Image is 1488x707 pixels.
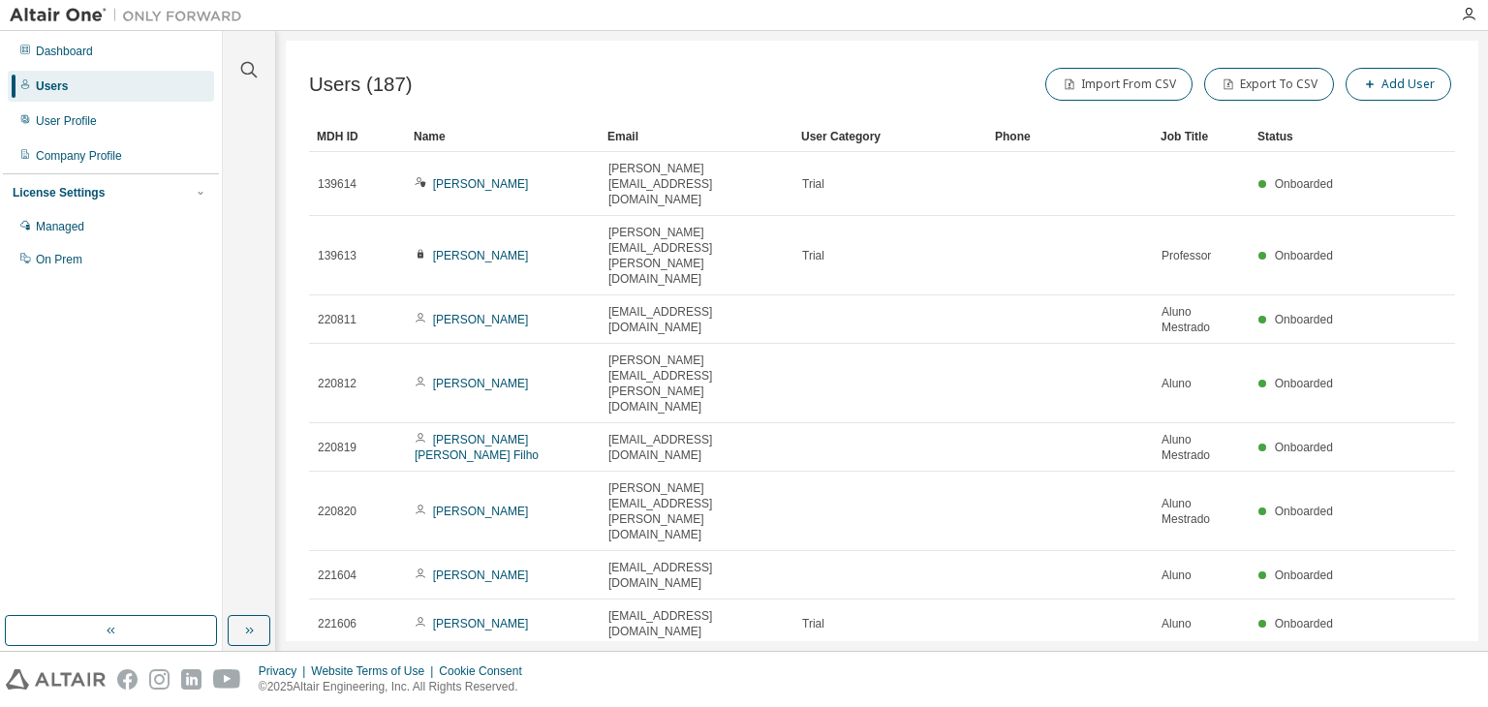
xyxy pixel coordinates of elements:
[318,248,356,263] span: 139613
[1275,617,1333,630] span: Onboarded
[317,121,398,152] div: MDH ID
[36,148,122,164] div: Company Profile
[1275,441,1333,454] span: Onboarded
[995,121,1145,152] div: Phone
[414,121,592,152] div: Name
[1275,569,1333,582] span: Onboarded
[181,669,201,690] img: linkedin.svg
[6,669,106,690] img: altair_logo.svg
[802,248,824,263] span: Trial
[1162,496,1241,527] span: Aluno Mestrado
[149,669,170,690] img: instagram.svg
[1162,304,1241,335] span: Aluno Mestrado
[802,176,824,192] span: Trial
[607,121,786,152] div: Email
[608,161,785,207] span: [PERSON_NAME][EMAIL_ADDRESS][DOMAIN_NAME]
[801,121,979,152] div: User Category
[36,113,97,129] div: User Profile
[13,185,105,200] div: License Settings
[1275,377,1333,390] span: Onboarded
[433,249,529,262] a: [PERSON_NAME]
[1162,568,1192,583] span: Aluno
[415,433,539,462] a: [PERSON_NAME] [PERSON_NAME] Filho
[259,663,311,679] div: Privacy
[1162,376,1192,391] span: Aluno
[1275,249,1333,262] span: Onboarded
[608,225,785,287] span: [PERSON_NAME][EMAIL_ADDRESS][PERSON_NAME][DOMAIN_NAME]
[1346,68,1451,101] button: Add User
[36,219,84,234] div: Managed
[309,74,413,96] span: Users (187)
[802,616,824,631] span: Trial
[213,669,241,690] img: youtube.svg
[433,177,529,191] a: [PERSON_NAME]
[1275,313,1333,326] span: Onboarded
[1045,68,1193,101] button: Import From CSV
[1275,177,1333,191] span: Onboarded
[608,560,785,591] span: [EMAIL_ADDRESS][DOMAIN_NAME]
[1275,505,1333,518] span: Onboarded
[433,617,529,630] a: [PERSON_NAME]
[608,432,785,463] span: [EMAIL_ADDRESS][DOMAIN_NAME]
[608,480,785,542] span: [PERSON_NAME][EMAIL_ADDRESS][PERSON_NAME][DOMAIN_NAME]
[608,608,785,639] span: [EMAIL_ADDRESS][DOMAIN_NAME]
[433,569,529,582] a: [PERSON_NAME]
[318,376,356,391] span: 220812
[433,313,529,326] a: [PERSON_NAME]
[1162,432,1241,463] span: Aluno Mestrado
[1162,248,1211,263] span: Professor
[1161,121,1242,152] div: Job Title
[259,679,534,695] p: © 2025 Altair Engineering, Inc. All Rights Reserved.
[117,669,138,690] img: facebook.svg
[318,504,356,519] span: 220820
[1162,616,1192,631] span: Aluno
[10,6,252,25] img: Altair One
[318,440,356,455] span: 220819
[1257,121,1339,152] div: Status
[608,353,785,415] span: [PERSON_NAME][EMAIL_ADDRESS][PERSON_NAME][DOMAIN_NAME]
[311,663,439,679] div: Website Terms of Use
[1204,68,1334,101] button: Export To CSV
[36,78,68,94] div: Users
[318,312,356,327] span: 220811
[318,568,356,583] span: 221604
[433,505,529,518] a: [PERSON_NAME]
[608,304,785,335] span: [EMAIL_ADDRESS][DOMAIN_NAME]
[439,663,533,679] div: Cookie Consent
[433,377,529,390] a: [PERSON_NAME]
[318,176,356,192] span: 139614
[318,616,356,631] span: 221606
[36,44,93,59] div: Dashboard
[36,252,82,267] div: On Prem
